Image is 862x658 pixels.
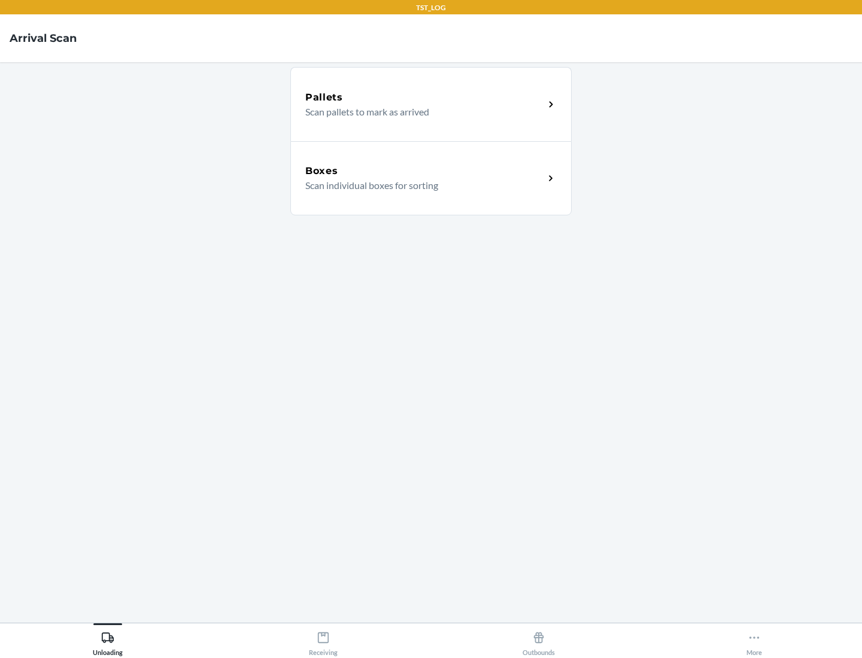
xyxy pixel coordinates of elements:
div: Outbounds [523,626,555,656]
div: Receiving [309,626,338,656]
button: Outbounds [431,623,646,656]
h4: Arrival Scan [10,31,77,46]
h5: Pallets [305,90,343,105]
button: Receiving [215,623,431,656]
div: More [746,626,762,656]
p: Scan pallets to mark as arrived [305,105,535,119]
p: Scan individual boxes for sorting [305,178,535,193]
div: Unloading [93,626,123,656]
p: TST_LOG [416,2,446,13]
h5: Boxes [305,164,338,178]
a: PalletsScan pallets to mark as arrived [290,67,572,141]
a: BoxesScan individual boxes for sorting [290,141,572,215]
button: More [646,623,862,656]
